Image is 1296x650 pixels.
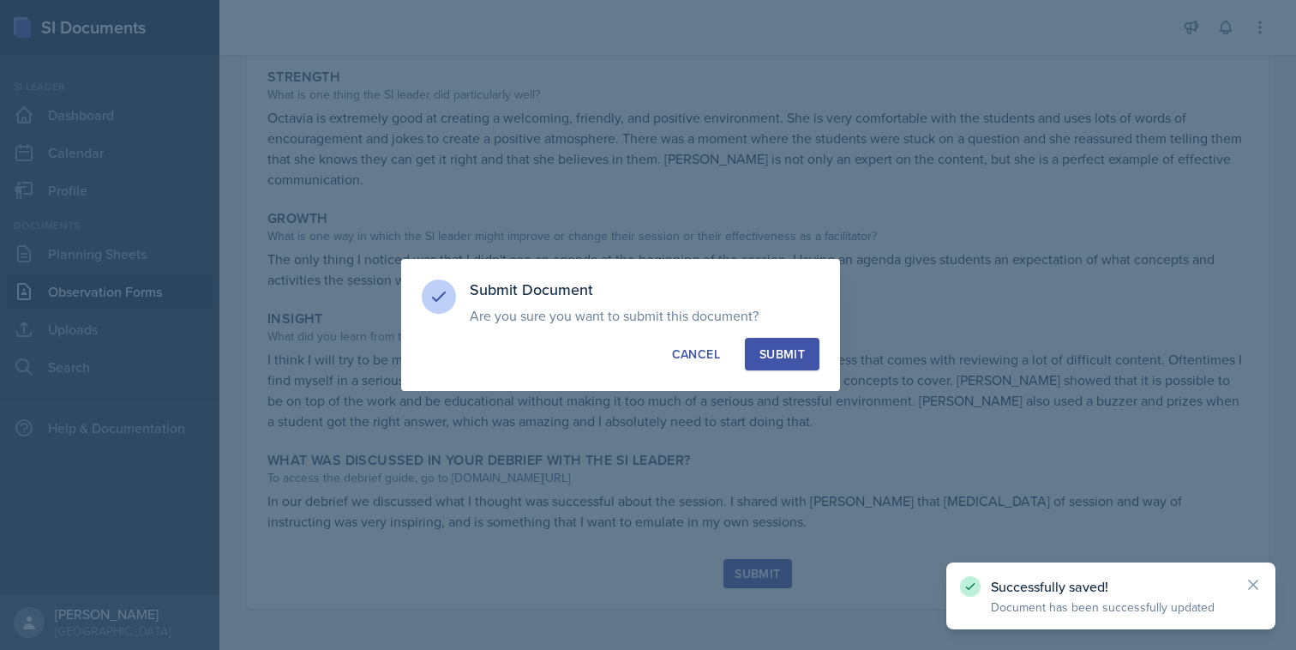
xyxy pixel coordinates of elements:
button: Cancel [657,338,735,370]
p: Successfully saved! [991,578,1231,595]
h3: Submit Document [470,280,819,300]
p: Are you sure you want to submit this document? [470,307,819,324]
div: Submit [759,346,805,363]
button: Submit [745,338,819,370]
p: Document has been successfully updated [991,599,1231,616]
div: Cancel [672,346,720,363]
